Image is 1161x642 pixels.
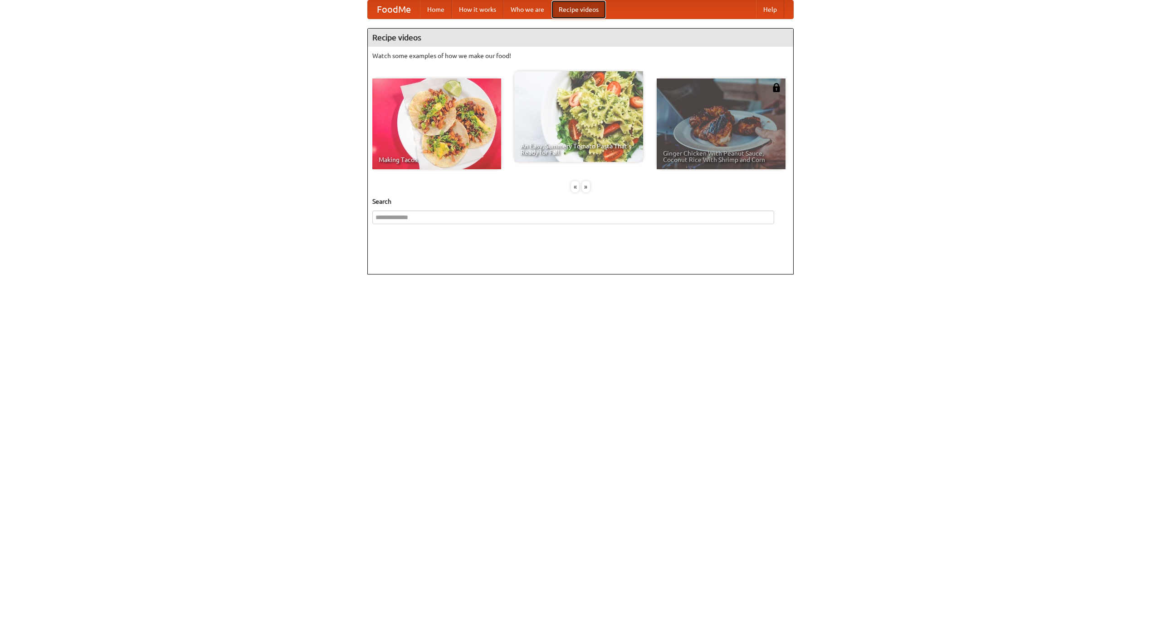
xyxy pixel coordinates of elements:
div: « [571,181,579,192]
a: How it works [452,0,503,19]
a: An Easy, Summery Tomato Pasta That's Ready for Fall [514,71,643,162]
a: Who we are [503,0,551,19]
span: An Easy, Summery Tomato Pasta That's Ready for Fall [521,143,637,156]
h5: Search [372,197,789,206]
a: Help [756,0,784,19]
h4: Recipe videos [368,29,793,47]
a: Recipe videos [551,0,606,19]
a: Making Tacos [372,78,501,169]
span: Making Tacos [379,157,495,163]
div: » [582,181,590,192]
a: Home [420,0,452,19]
img: 483408.png [772,83,781,92]
a: FoodMe [368,0,420,19]
p: Watch some examples of how we make our food! [372,51,789,60]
